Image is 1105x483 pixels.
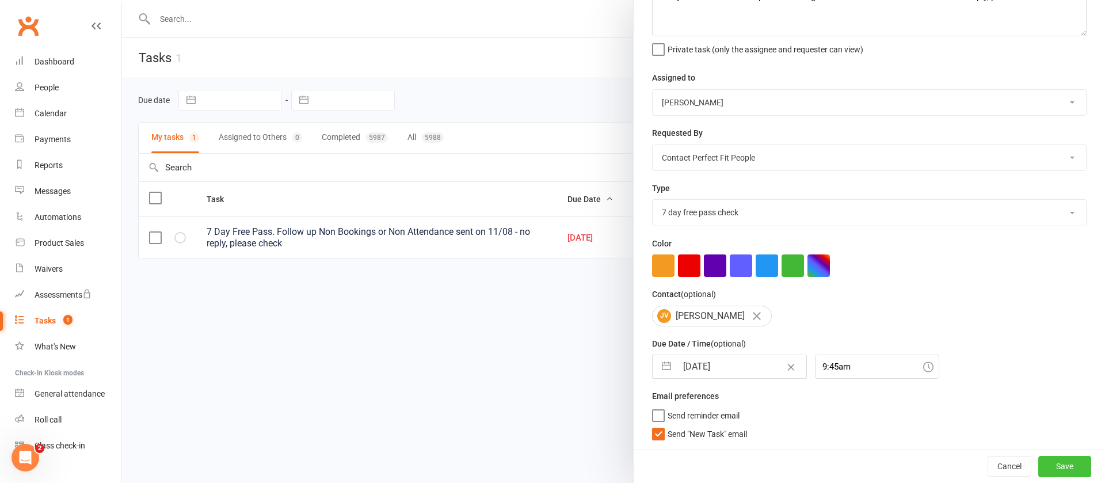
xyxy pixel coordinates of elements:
iframe: Intercom live chat [12,444,39,471]
label: Due Date / Time [652,337,746,350]
a: Calendar [15,101,121,127]
div: Automations [35,212,81,222]
div: Reports [35,161,63,170]
span: Send "New Task" email [668,425,747,439]
span: Private task (only the assignee and requester can view) [668,41,863,54]
div: What's New [35,342,76,351]
a: Reports [15,153,121,178]
button: Save [1038,456,1091,477]
a: Assessments [15,282,121,308]
div: Calendar [35,109,67,118]
small: (optional) [681,290,716,299]
a: Waivers [15,256,121,282]
a: Messages [15,178,121,204]
label: Contact [652,288,716,301]
div: General attendance [35,389,105,398]
label: Email preferences [652,390,719,402]
a: Dashboard [15,49,121,75]
button: Cancel [988,456,1031,477]
span: 2 [35,444,44,453]
small: (optional) [711,339,746,348]
div: Roll call [35,415,62,424]
label: Type [652,182,670,195]
div: People [35,83,59,92]
div: [PERSON_NAME] [652,306,772,326]
a: People [15,75,121,101]
button: Clear Date [781,356,801,378]
a: Product Sales [15,230,121,256]
a: Clubworx [14,12,43,40]
a: Tasks 1 [15,308,121,334]
div: Payments [35,135,71,144]
a: Payments [15,127,121,153]
div: Waivers [35,264,63,273]
a: What's New [15,334,121,360]
label: Assigned to [652,71,695,84]
a: Class kiosk mode [15,433,121,459]
div: Assessments [35,290,92,299]
a: Automations [15,204,121,230]
div: Tasks [35,316,56,325]
a: Roll call [15,407,121,433]
div: Product Sales [35,238,84,248]
div: Dashboard [35,57,74,66]
div: Class check-in [35,441,85,450]
label: Color [652,237,672,250]
a: General attendance kiosk mode [15,381,121,407]
div: Messages [35,187,71,196]
label: Requested By [652,127,703,139]
span: Send reminder email [668,407,740,420]
span: 1 [63,315,73,325]
span: JV [657,309,671,323]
